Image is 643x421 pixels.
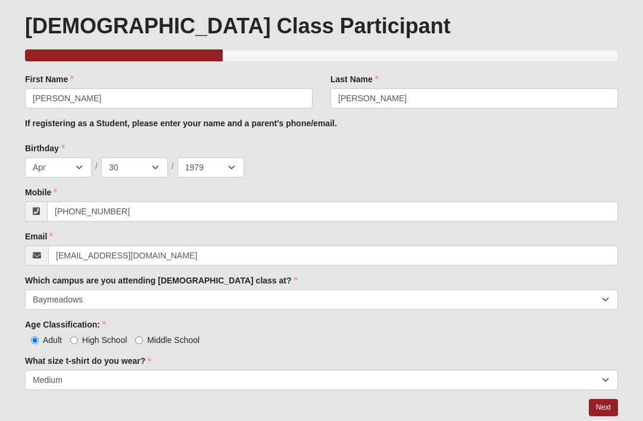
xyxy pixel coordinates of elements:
[25,319,106,330] label: Age Classification:
[135,336,143,344] input: Middle School
[25,355,151,367] label: What size t-shirt do you wear?
[25,73,74,85] label: First Name
[25,230,53,242] label: Email
[25,118,337,128] b: If registering as a Student, please enter your name and a parent's phone/email.
[25,142,65,154] label: Birthday
[95,160,98,173] span: /
[171,160,174,173] span: /
[147,335,199,345] span: Middle School
[43,335,62,345] span: Adult
[31,336,39,344] input: Adult
[25,186,57,198] label: Mobile
[25,13,618,39] h1: [DEMOGRAPHIC_DATA] Class Participant
[330,73,379,85] label: Last Name
[82,335,127,345] span: High School
[589,399,618,416] a: Next
[25,275,298,286] label: Which campus are you attending [DEMOGRAPHIC_DATA] class at?
[70,336,78,344] input: High School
